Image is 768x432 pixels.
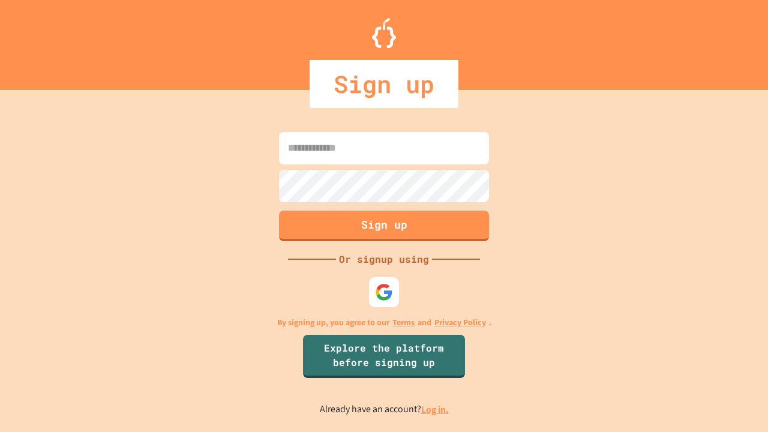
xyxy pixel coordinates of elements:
[434,316,486,329] a: Privacy Policy
[336,252,432,266] div: Or signup using
[375,283,393,301] img: google-icon.svg
[392,316,415,329] a: Terms
[303,335,465,378] a: Explore the platform before signing up
[320,402,449,417] p: Already have an account?
[421,403,449,416] a: Log in.
[372,18,396,48] img: Logo.svg
[279,211,489,241] button: Sign up
[310,60,458,108] div: Sign up
[277,316,491,329] p: By signing up, you agree to our and .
